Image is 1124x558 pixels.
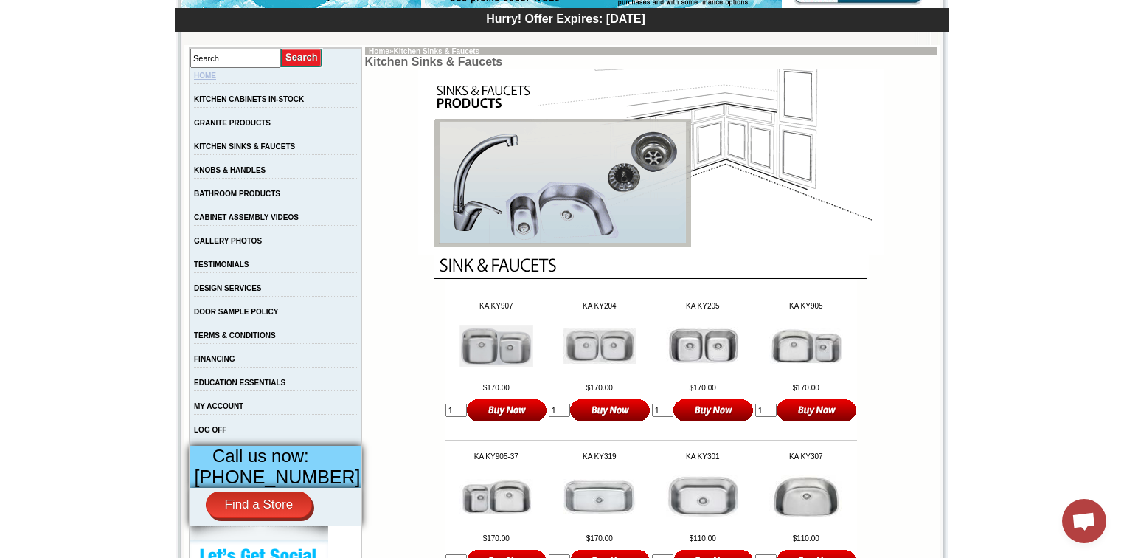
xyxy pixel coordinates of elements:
[467,398,547,422] input: Buy Now
[769,328,843,363] img: KA KY905
[194,142,295,151] a: KITCHEN SINKS & FAUCETS
[673,398,754,422] input: Buy Now
[652,452,754,461] td: KA KY301
[777,398,857,422] input: Buy Now
[194,261,249,269] a: TESTIMONIALS
[194,95,304,103] a: KITCHEN CABINETS IN-STOCK
[445,384,547,392] td: $170.00
[445,452,547,461] td: KA KY905-37
[755,384,857,392] td: $170.00
[755,452,857,461] td: KA KY307
[194,237,262,245] a: GALLERY PHOTOS
[652,384,754,392] td: $170.00
[194,402,243,410] a: MY ACCOUNT
[393,47,479,55] a: Kitchen Sinks & Faucets
[570,398,651,422] input: Buy Now
[212,446,309,466] span: Call us now:
[194,166,266,174] a: KNOBS & HANDLES
[365,47,937,55] td: »
[194,355,235,363] a: FINANCING
[206,492,313,518] a: Find a Store
[755,534,857,542] td: $110.00
[666,327,740,366] img: KA KY205
[459,479,533,514] img: KA KY905-37
[194,379,285,387] a: EDUCATION ESSENTIALS
[549,534,651,542] td: $170.00
[445,302,547,310] td: KA KY907
[281,48,323,68] input: Submit
[194,284,262,292] a: DESIGN SERVICES
[666,475,740,518] img: KA KY301
[195,466,361,487] span: [PHONE_NUMBER]
[1062,499,1106,543] a: Open chat
[194,213,299,221] a: CABINET ASSEMBLY VIDEOS
[445,534,547,542] td: $170.00
[365,55,937,69] td: Kitchen Sinks & Faucets
[194,190,280,198] a: BATHROOM PRODUCTS
[194,119,271,127] a: GRANITE PRODUCTS
[769,475,843,518] img: KA KY307
[549,452,651,461] td: KA KY319
[549,302,651,310] td: KA KY204
[182,10,949,26] div: Hurry! Offer Expires: [DATE]
[194,426,226,434] a: LOG OFF
[459,325,533,366] img: KA KY907
[563,479,636,514] img: KA KY319
[563,328,636,364] img: KA KY204
[369,47,389,55] a: Home
[652,302,754,310] td: KA KY205
[652,534,754,542] td: $110.00
[755,302,857,310] td: KA KY905
[549,384,651,392] td: $170.00
[194,308,278,316] a: DOOR SAMPLE POLICY
[194,331,276,340] a: TERMS & CONDITIONS
[194,72,216,80] a: HOME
